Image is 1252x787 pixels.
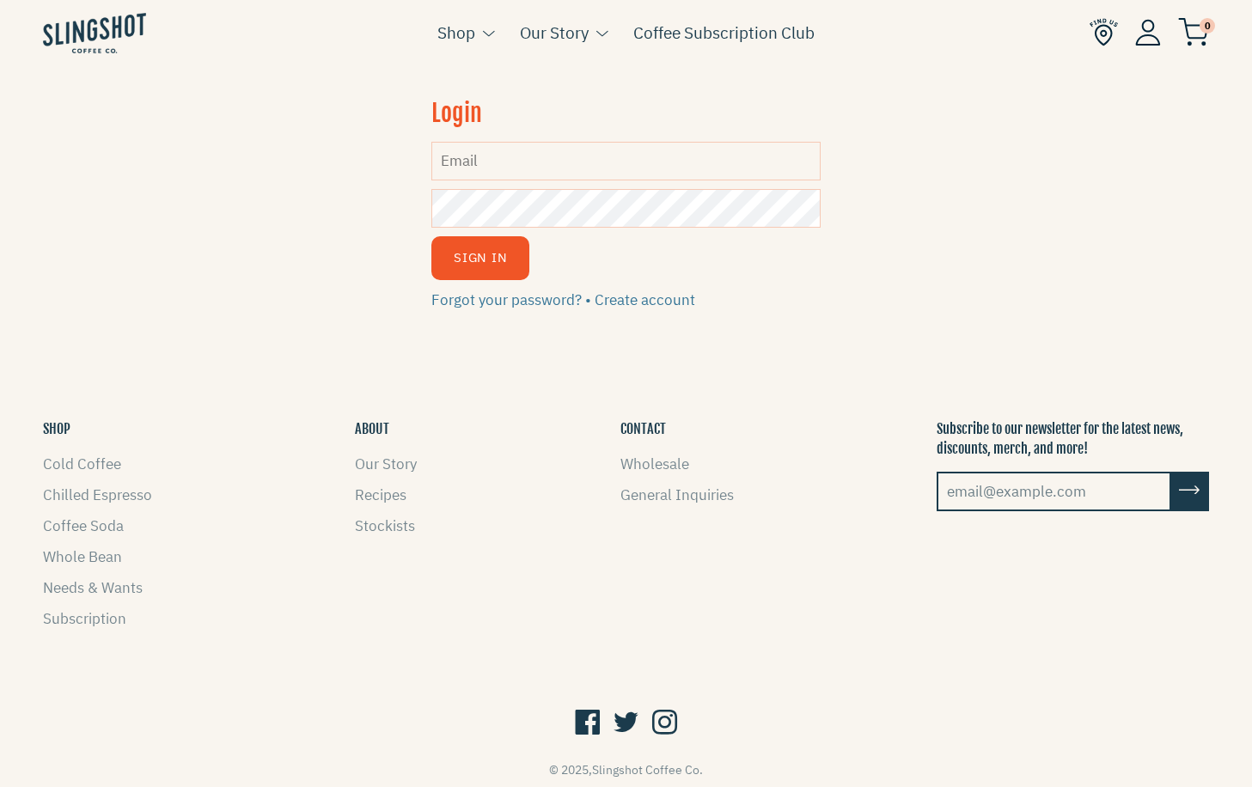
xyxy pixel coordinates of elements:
[355,419,389,438] button: ABOUT
[431,96,820,130] h2: Login
[43,609,126,628] a: Subscription
[43,485,152,504] a: Chilled Espresso
[1135,19,1161,46] img: Account
[1090,18,1118,46] img: Find Us
[43,578,143,597] a: Needs & Wants
[355,485,406,504] a: Recipes
[620,485,734,504] a: General Inquiries
[43,547,122,566] a: Whole Bean
[1178,18,1209,46] img: cart
[592,762,703,778] a: Slingshot Coffee Co.
[43,516,124,535] a: Coffee Soda
[1178,22,1209,43] a: 0
[437,20,475,46] a: Shop
[355,455,417,473] a: Our Story
[620,455,689,473] a: Wholesale
[937,419,1209,458] p: Subscribe to our newsletter for the latest news, discounts, merch, and more!
[633,20,815,46] a: Coffee Subscription Club
[431,142,820,180] input: Email
[595,290,695,309] a: Create account
[549,762,703,778] span: © 2025,
[620,419,666,438] button: CONTACT
[43,419,70,438] button: SHOP
[355,516,415,535] a: Stockists
[937,472,1171,511] input: email@example.com
[43,455,121,473] a: Cold Coffee
[431,236,529,280] button: Sign In
[1200,18,1215,34] span: 0
[520,20,589,46] a: Our Story
[431,290,591,309] a: Forgot your password? •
